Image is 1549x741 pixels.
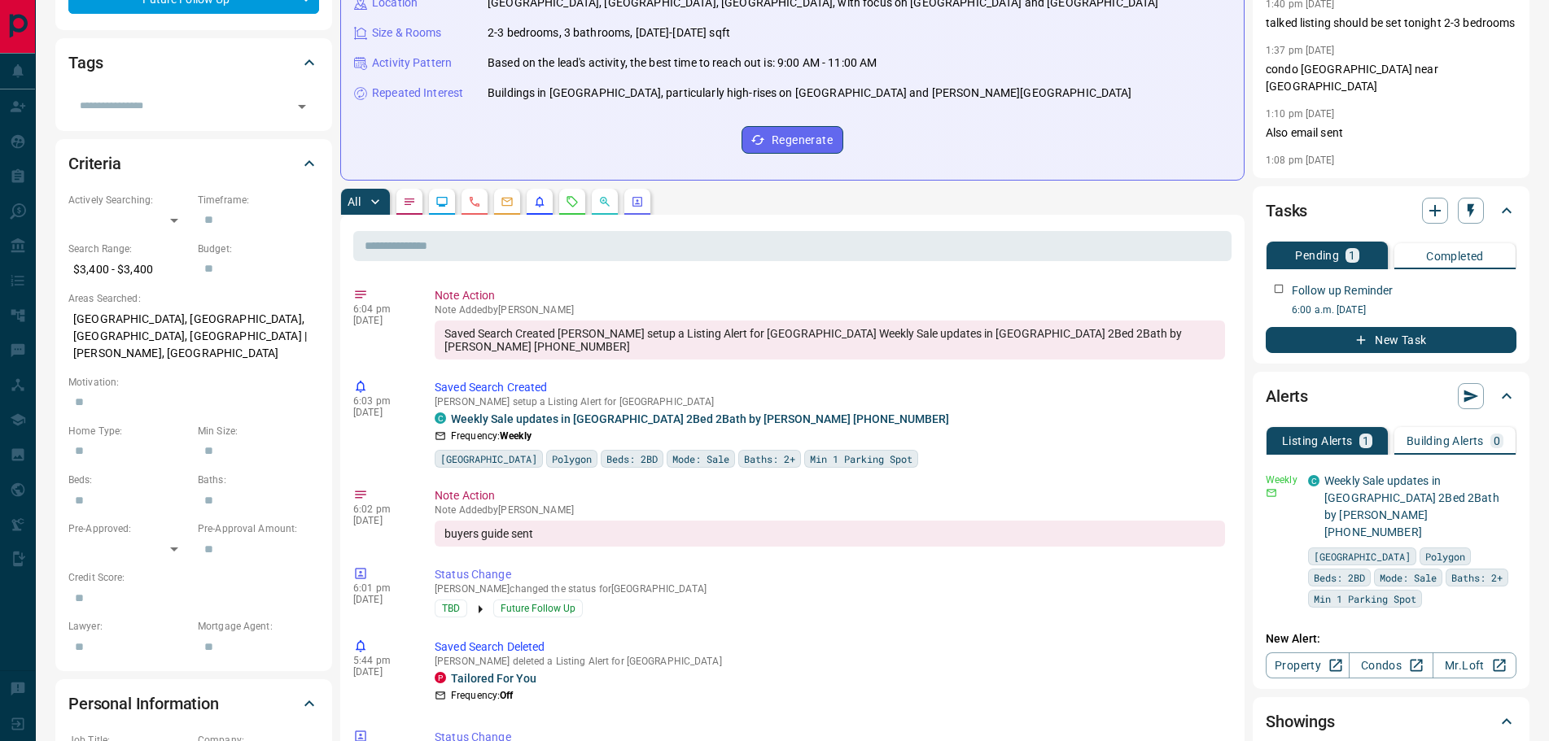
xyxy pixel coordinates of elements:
span: Polygon [1425,548,1465,564]
div: Personal Information [68,684,319,723]
p: Pending [1295,250,1339,261]
div: Criteria [68,144,319,183]
p: Based on the lead's activity, the best time to reach out is: 9:00 AM - 11:00 AM [488,54,877,72]
p: 6:01 pm [353,582,410,594]
p: [DATE] [353,594,410,605]
p: 1:08 pm [DATE] [1266,155,1335,166]
svg: Agent Actions [631,195,644,208]
svg: Emails [501,195,514,208]
span: Min 1 Parking Spot [1314,591,1416,607]
p: [PERSON_NAME] changed the status for [GEOGRAPHIC_DATA] [435,583,1225,595]
p: 6:02 pm [353,503,410,515]
svg: Lead Browsing Activity [435,195,449,208]
div: Alerts [1266,377,1516,416]
svg: Notes [403,195,416,208]
p: 6:00 a.m. [DATE] [1292,303,1516,317]
p: Frequency: [451,429,532,443]
span: Future Follow Up [501,600,575,617]
p: 0 [1494,435,1500,447]
a: Property [1266,652,1350,678]
p: Status Change [435,566,1225,583]
div: Saved Search Created [PERSON_NAME] setup a Listing Alert for [GEOGRAPHIC_DATA] Weekly Sale update... [435,320,1225,360]
p: Pre-Approved: [68,521,190,536]
span: Beds: 2BD [1314,569,1365,586]
p: Credit Score: [68,570,319,585]
h2: Personal Information [68,691,219,717]
p: Frequency: [451,688,513,703]
svg: Email [1266,487,1277,499]
strong: Off [500,690,513,701]
h2: Tags [68,50,103,76]
p: [PERSON_NAME] deleted a Listing Alert for [GEOGRAPHIC_DATA] [435,656,1225,667]
strong: Weekly [500,430,532,442]
p: Timeframe: [198,193,319,207]
p: Home Type: [68,424,190,438]
div: condos.ca [435,412,446,424]
p: New Alert: [1266,630,1516,647]
p: All [348,196,361,207]
svg: Calls [468,195,481,208]
p: condo [GEOGRAPHIC_DATA] near [GEOGRAPHIC_DATA] [1266,61,1516,95]
p: Saved Search Deleted [435,639,1225,656]
button: Open [291,95,313,118]
p: Budget: [198,242,319,256]
p: 2-3 bedrooms, 3 bathrooms, [DATE]-[DATE] sqft [488,24,730,41]
a: Mr.Loft [1433,652,1516,678]
p: Mortgage Agent: [198,619,319,634]
p: Completed [1426,251,1484,262]
h2: Criteria [68,150,121,177]
p: Beds: [68,473,190,487]
span: Beds: 2BD [606,451,658,467]
span: Polygon [552,451,592,467]
p: Building Alerts [1407,435,1484,447]
p: Areas Searched: [68,291,319,306]
p: Baths: [198,473,319,487]
a: Condos [1349,652,1433,678]
span: Baths: 2+ [1451,569,1503,586]
span: Mode: Sale [672,451,729,467]
span: Min 1 Parking Spot [810,451,912,467]
p: [DATE] [353,315,410,326]
p: Buildings in [GEOGRAPHIC_DATA], particularly high-rises on [GEOGRAPHIC_DATA] and [PERSON_NAME][GE... [488,85,1132,102]
p: 6:03 pm [353,395,410,407]
p: 1 [1363,435,1369,447]
p: 1:37 pm [DATE] [1266,45,1335,56]
p: Motivation: [68,375,319,390]
p: [PERSON_NAME] setup a Listing Alert for [GEOGRAPHIC_DATA] [435,396,1225,408]
div: property.ca [435,672,446,683]
p: Note Action [435,287,1225,304]
p: [DATE] [353,666,410,678]
p: [DATE] [353,515,410,526]
p: [DATE] [353,407,410,418]
p: Also email sent [1266,124,1516,142]
p: 1 [1349,250,1355,261]
div: Showings [1266,702,1516,741]
span: Mode: Sale [1380,569,1437,586]
p: Saved Search Created [435,379,1225,396]
h2: Tasks [1266,198,1307,224]
p: 6:04 pm [353,303,410,315]
p: talked listing should be set tonight 2-3 bedrooms [1266,15,1516,32]
span: Baths: 2+ [744,451,795,467]
h2: Alerts [1266,383,1308,409]
p: Size & Rooms [372,24,442,41]
a: Weekly Sale updates in [GEOGRAPHIC_DATA] 2Bed 2Bath by [PERSON_NAME] [PHONE_NUMBER] [451,412,949,425]
p: Search Range: [68,242,190,256]
div: Tags [68,43,319,82]
div: condos.ca [1308,475,1319,486]
p: Actively Searching: [68,193,190,207]
span: [GEOGRAPHIC_DATA] [1314,548,1411,564]
p: Weekly [1266,473,1298,487]
p: Lawyer: [68,619,190,634]
p: Note Added by [PERSON_NAME] [435,304,1225,316]
p: Repeated Interest [372,85,463,102]
a: Tailored For You [451,672,536,685]
svg: Opportunities [598,195,611,208]
h2: Showings [1266,708,1335,734]
p: Follow up Reminder [1292,282,1393,299]
button: Regenerate [742,126,843,154]
span: TBD [442,600,460,617]
p: Note Action [435,487,1225,504]
a: Weekly Sale updates in [GEOGRAPHIC_DATA] 2Bed 2Bath by [PERSON_NAME] [PHONE_NUMBER] [1324,474,1499,538]
span: [GEOGRAPHIC_DATA] [440,451,537,467]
